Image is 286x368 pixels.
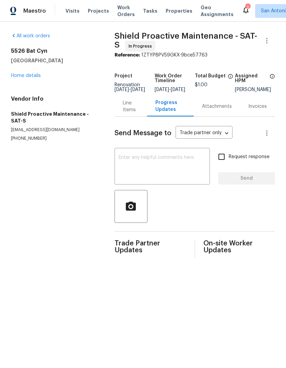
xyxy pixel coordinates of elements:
[11,127,98,133] p: [EMAIL_ADDRESS][DOMAIN_NAME]
[195,74,226,78] h5: Total Budget
[11,73,41,78] a: Home details
[123,100,139,113] div: Line Items
[115,87,145,92] span: -
[115,87,129,92] span: [DATE]
[229,153,270,161] span: Request response
[203,240,275,254] span: On-site Worker Updates
[65,8,80,14] span: Visits
[235,74,267,83] h5: Assigned HPM
[195,83,207,87] span: $1.00
[201,4,234,18] span: Geo Assignments
[143,9,157,13] span: Tasks
[23,8,46,14] span: Maestro
[155,87,185,92] span: -
[115,74,132,78] h5: Project
[245,4,250,11] div: 2
[248,103,267,110] div: Invoices
[166,8,192,14] span: Properties
[235,87,275,92] div: [PERSON_NAME]
[11,34,50,38] a: All work orders
[155,87,169,92] span: [DATE]
[115,240,186,254] span: Trade Partner Updates
[129,43,155,50] span: In Progress
[117,4,135,18] span: Work Orders
[88,8,109,14] span: Projects
[11,48,98,54] h2: 5526 Bat Cyn
[11,111,98,124] h5: Shield Proactive Maintenance - SAT-S
[202,103,232,110] div: Attachments
[11,136,98,141] p: [PHONE_NUMBER]
[11,96,98,102] h4: Vendor Info
[115,83,145,92] span: Renovation
[176,128,233,139] div: Trade partner only
[115,53,140,58] b: Reference:
[11,57,98,64] h5: [GEOGRAPHIC_DATA]
[171,87,185,92] span: [DATE]
[155,74,195,83] h5: Work Order Timeline
[155,99,186,113] div: Progress Updates
[115,130,171,137] span: Send Message to
[270,74,275,87] span: The hpm assigned to this work order.
[131,87,145,92] span: [DATE]
[228,74,233,83] span: The total cost of line items that have been proposed by Opendoor. This sum includes line items th...
[115,32,257,49] span: Shield Proactive Maintenance - SAT-S
[115,52,275,59] div: 1ZTYP8PV59GKX-9bce57763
